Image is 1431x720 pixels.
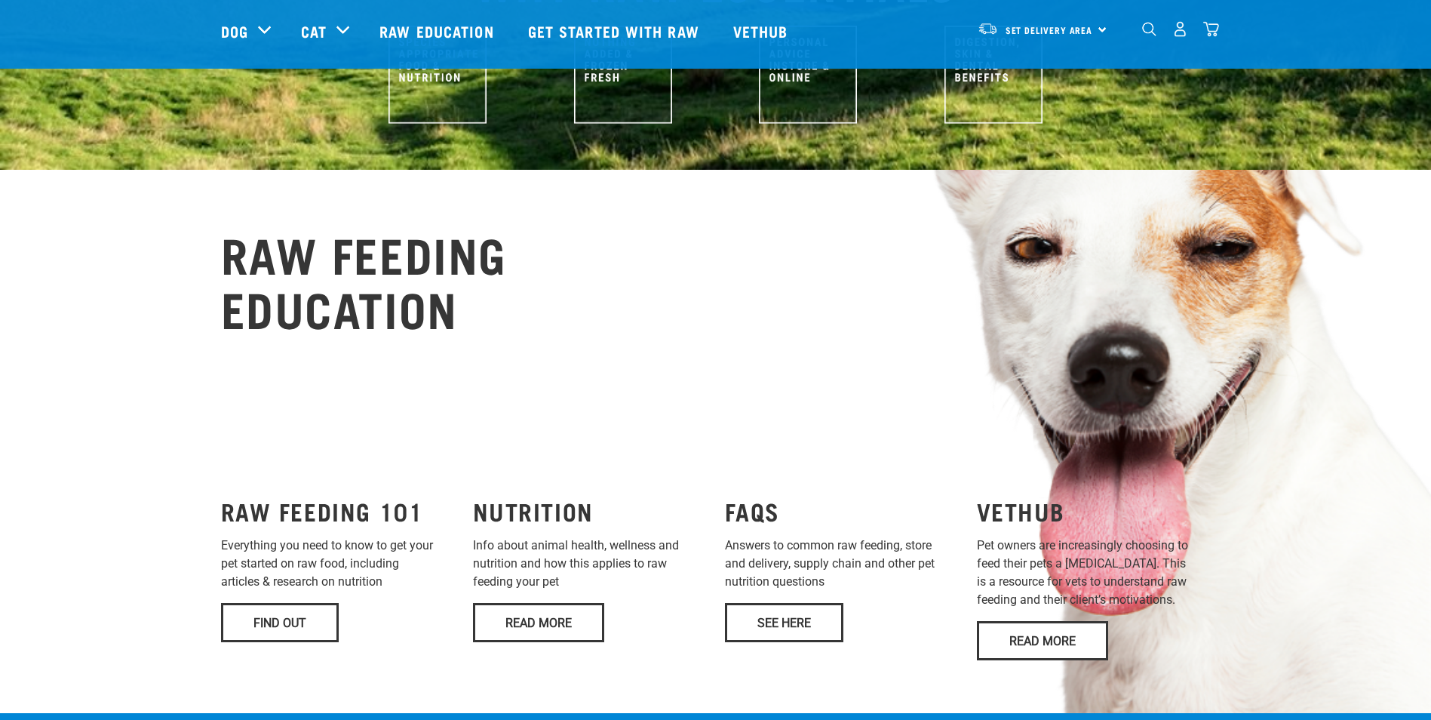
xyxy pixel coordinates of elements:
[221,497,455,525] h3: RAW FEEDING 101
[725,497,959,525] h3: FAQS
[1203,21,1219,37] img: home-icon@2x.png
[364,1,512,61] a: Raw Education
[725,603,843,642] a: See Here
[574,26,672,124] img: Nothing Added
[759,26,857,124] img: Personal Advice
[513,1,718,61] a: Get started with Raw
[221,537,455,591] p: Everything you need to know to get your pet started on raw food, including articles & research on...
[944,26,1043,124] img: Raw Benefits
[473,537,707,591] p: Info about animal health, wellness and nutrition and how this applies to raw feeding your pet
[301,20,327,42] a: Cat
[718,1,807,61] a: Vethub
[977,537,1211,609] p: Pet owners are increasingly choosing to feed their pets a [MEDICAL_DATA]. This is a resource for ...
[221,603,339,642] a: Find Out
[221,20,248,42] a: Dog
[1142,22,1156,36] img: home-icon-1@2x.png
[221,226,508,334] h2: RAW FEEDING EDUCATION
[725,537,959,591] p: Answers to common raw feeding, store and delivery, supply chain and other pet nutrition questions
[1006,28,1093,33] span: Set Delivery Area
[977,497,1211,525] h3: VETHUB
[388,26,487,124] img: Species Appropriate Nutrition
[978,22,998,35] img: van-moving.png
[977,621,1108,660] a: Read More
[473,603,604,642] a: Read More
[1172,21,1188,37] img: user.png
[473,497,707,525] h3: NUTRITION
